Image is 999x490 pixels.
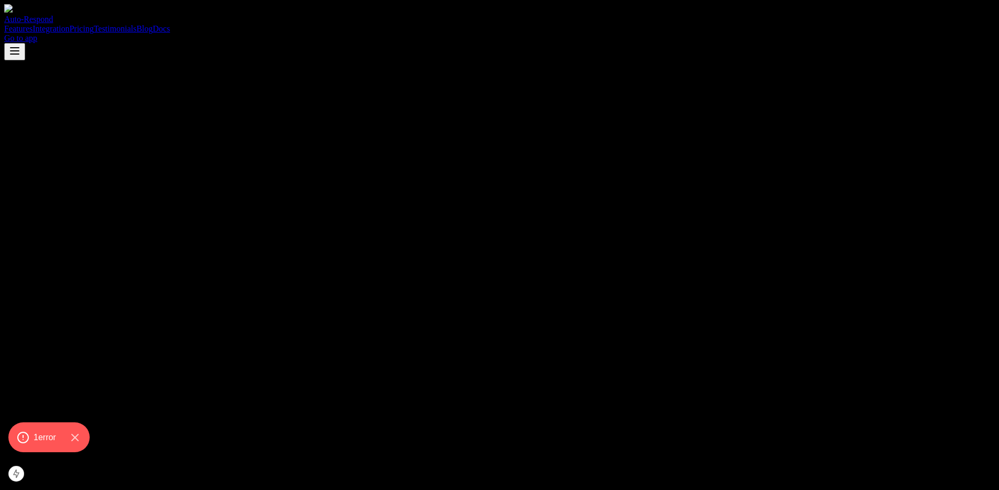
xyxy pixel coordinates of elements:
a: Auto-Respond [4,4,995,24]
a: Testimonials [94,24,137,33]
a: Pricing [69,24,93,33]
img: logo.svg [4,4,13,13]
a: Blog [136,24,153,33]
div: Auto-Respond [4,15,995,24]
a: Integration [33,24,69,33]
a: Go to app [4,34,37,42]
a: Docs [153,24,170,33]
a: Features [4,24,33,33]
